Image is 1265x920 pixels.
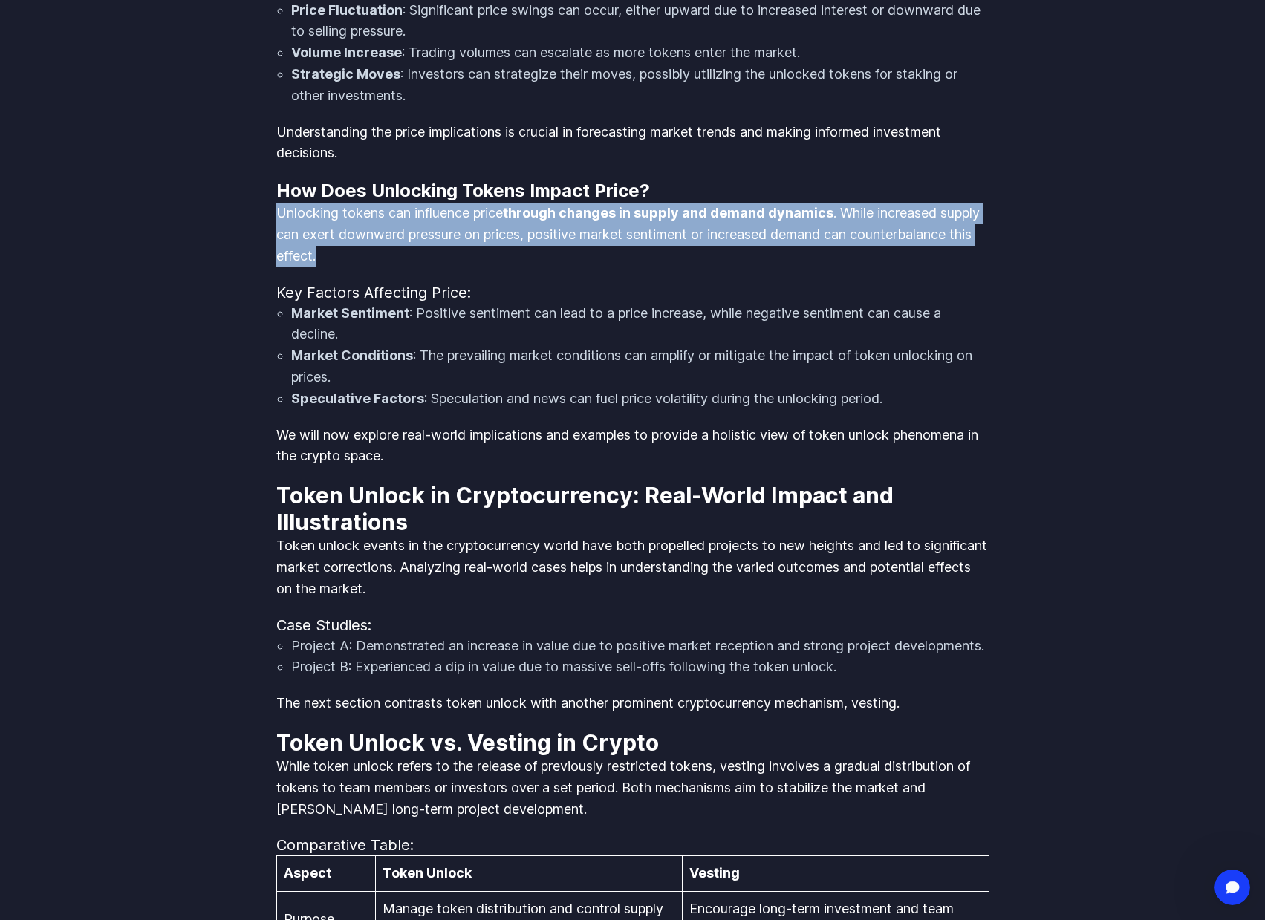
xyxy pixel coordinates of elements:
strong: Token Unlock in Cryptocurrency: Real-World Impact and Illustrations [276,482,894,535]
p: Token unlock events in the cryptocurrency world have both propelled projects to new heights and l... [276,535,989,599]
h4: Case Studies: [276,615,989,636]
strong: Token Unlock [383,865,472,881]
strong: Volume Increase [291,45,402,60]
li: : The prevailing market conditions can amplify or mitigate the impact of token unlocking on prices. [291,345,989,388]
iframe: Intercom live chat [1214,870,1250,905]
li: : Investors can strategize their moves, possibly utilizing the unlocked tokens for staking or oth... [291,64,989,107]
strong: Token Unlock vs. Vesting in Crypto [276,729,659,756]
strong: Market Conditions [291,348,413,363]
strong: Market Sentiment [291,305,409,321]
strong: Aspect [284,865,331,881]
strong: How Does Unlocking Tokens Impact Price? [276,180,650,201]
strong: Price Fluctuation [291,2,403,18]
li: Project B: Experienced a dip in value due to massive sell-offs following the token unlock. [291,656,989,678]
strong: Strategic Moves [291,66,400,82]
li: : Trading volumes can escalate as more tokens enter the market. [291,42,989,64]
h4: Key Factors Affecting Price: [276,282,989,303]
p: While token unlock refers to the release of previously restricted tokens, vesting involves a grad... [276,756,989,820]
strong: through changes in supply and demand dynamics [503,205,833,221]
p: We will now explore real-world implications and examples to provide a holistic view of token unlo... [276,425,989,468]
p: Unlocking tokens can influence price . While increased supply can exert downward pressure on pric... [276,203,989,267]
strong: Speculative Factors [291,391,424,406]
li: : Positive sentiment can lead to a price increase, while negative sentiment can cause a decline. [291,303,989,346]
p: The next section contrasts token unlock with another prominent cryptocurrency mechanism, vesting. [276,693,989,714]
li: : Speculation and news can fuel price volatility during the unlocking period. [291,388,989,410]
p: Understanding the price implications is crucial in forecasting market trends and making informed ... [276,122,989,165]
strong: Vesting [689,865,740,881]
h4: Comparative Table: [276,835,989,855]
li: Project A: Demonstrated an increase in value due to positive market reception and strong project ... [291,636,989,657]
